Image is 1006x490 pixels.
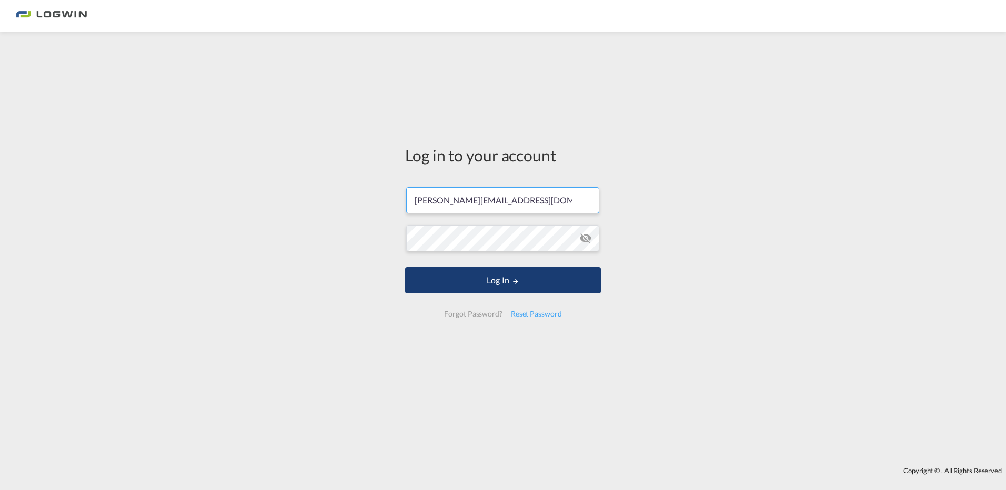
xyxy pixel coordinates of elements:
img: 2761ae10d95411efa20a1f5e0282d2d7.png [16,4,87,28]
button: LOGIN [405,267,601,293]
div: Log in to your account [405,144,601,166]
div: Forgot Password? [440,304,506,323]
input: Enter email/phone number [406,187,599,213]
div: Reset Password [507,304,566,323]
md-icon: icon-eye-off [579,232,592,244]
